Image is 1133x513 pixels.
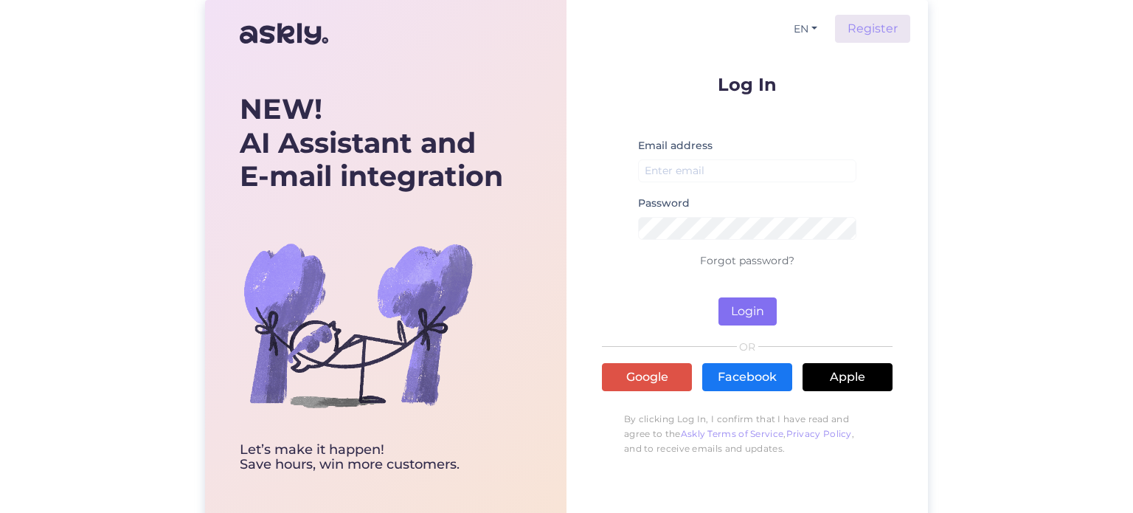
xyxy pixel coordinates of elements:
[240,92,322,126] b: NEW!
[702,363,792,391] a: Facebook
[240,443,503,472] div: Let’s make it happen! Save hours, win more customers.
[638,159,856,182] input: Enter email
[788,18,823,40] button: EN
[602,363,692,391] a: Google
[737,342,758,352] span: OR
[700,254,794,267] a: Forgot password?
[240,92,503,193] div: AI Assistant and E-mail integration
[835,15,910,43] a: Register
[803,363,893,391] a: Apple
[602,75,893,94] p: Log In
[240,207,476,443] img: bg-askly
[786,428,852,439] a: Privacy Policy
[681,428,784,439] a: Askly Terms of Service
[718,297,777,326] button: Login
[602,404,893,464] p: By clicking Log In, I confirm that I have read and agree to the , , and to receive emails and upd...
[240,16,328,52] img: Askly
[638,196,690,211] label: Password
[638,138,713,154] label: Email address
